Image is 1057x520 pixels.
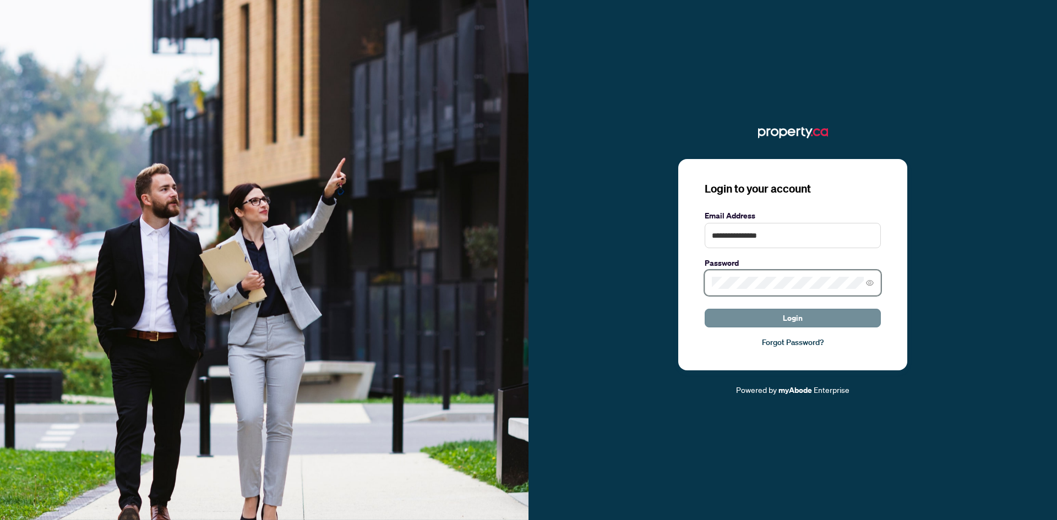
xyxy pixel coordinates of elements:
[814,385,849,395] span: Enterprise
[783,309,803,327] span: Login
[866,279,874,287] span: eye
[705,336,881,348] a: Forgot Password?
[758,124,828,141] img: ma-logo
[705,210,881,222] label: Email Address
[705,257,881,269] label: Password
[736,385,777,395] span: Powered by
[705,181,881,196] h3: Login to your account
[705,309,881,327] button: Login
[778,384,812,396] a: myAbode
